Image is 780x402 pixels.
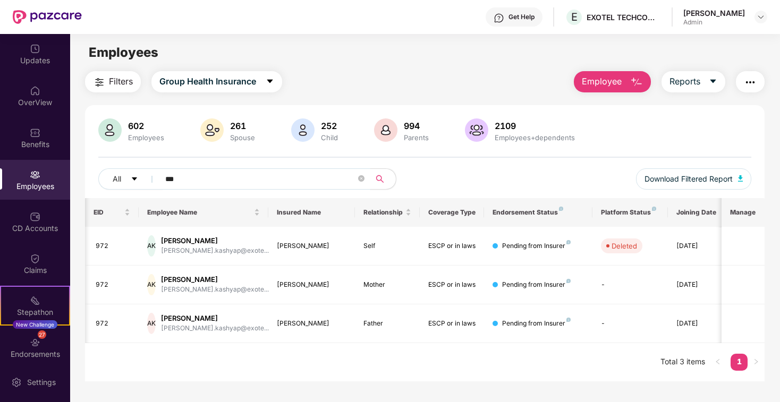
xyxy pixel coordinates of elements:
img: svg+xml;base64,PHN2ZyB4bWxucz0iaHR0cDovL3d3dy53My5vcmcvMjAwMC9zdmciIHdpZHRoPSIyNCIgaGVpZ2h0PSIyNC... [744,76,757,89]
span: All [113,173,121,185]
img: svg+xml;base64,PHN2ZyBpZD0iRW1wbG95ZWVzIiB4bWxucz0iaHR0cDovL3d3dy53My5vcmcvMjAwMC9zdmciIHdpZHRoPS... [30,169,40,180]
img: svg+xml;base64,PHN2ZyB4bWxucz0iaHR0cDovL3d3dy53My5vcmcvMjAwMC9zdmciIHdpZHRoPSI4IiBoZWlnaHQ9IjgiIH... [559,207,563,211]
img: svg+xml;base64,PHN2ZyB4bWxucz0iaHR0cDovL3d3dy53My5vcmcvMjAwMC9zdmciIHdpZHRoPSI4IiBoZWlnaHQ9IjgiIH... [566,318,571,322]
div: [PERSON_NAME] [683,8,745,18]
div: AK [147,274,156,295]
span: Download Filtered Report [645,173,733,185]
span: left [715,358,721,365]
div: Deleted [612,241,637,251]
button: left [709,354,726,371]
div: Platform Status [601,208,659,217]
div: Parents [402,133,431,142]
span: caret-down [266,77,274,87]
div: [PERSON_NAME].kashyap@exote... [161,285,269,295]
span: Employee [582,75,622,88]
button: right [748,354,765,371]
div: 972 [96,241,131,251]
span: close-circle [358,174,364,184]
img: svg+xml;base64,PHN2ZyBpZD0iQmVuZWZpdHMiIHhtbG5zPSJodHRwOi8vd3d3LnczLm9yZy8yMDAwL3N2ZyIgd2lkdGg9Ij... [30,127,40,138]
img: svg+xml;base64,PHN2ZyB4bWxucz0iaHR0cDovL3d3dy53My5vcmcvMjAwMC9zdmciIHdpZHRoPSI4IiBoZWlnaHQ9IjgiIH... [566,240,571,244]
span: Employee Name [147,208,252,217]
div: [PERSON_NAME] [277,241,346,251]
div: 261 [228,121,257,131]
div: ESCP or in laws [428,241,476,251]
span: caret-down [709,77,717,87]
div: Get Help [508,13,535,21]
th: Coverage Type [420,198,485,227]
img: svg+xml;base64,PHN2ZyB4bWxucz0iaHR0cDovL3d3dy53My5vcmcvMjAwMC9zdmciIHdpZHRoPSI4IiBoZWlnaHQ9IjgiIH... [652,207,656,211]
td: - [592,304,668,343]
button: Reportscaret-down [662,71,725,92]
div: [PERSON_NAME].kashyap@exote... [161,323,269,333]
img: New Pazcare Logo [13,10,82,24]
img: svg+xml;base64,PHN2ZyBpZD0iSGVscC0zMngzMiIgeG1sbnM9Imh0dHA6Ly93d3cudzMub3JnLzIwMDAvc3ZnIiB3aWR0aD... [494,13,504,23]
button: search [370,168,396,190]
img: svg+xml;base64,PHN2ZyB4bWxucz0iaHR0cDovL3d3dy53My5vcmcvMjAwMC9zdmciIHdpZHRoPSIyMSIgaGVpZ2h0PSIyMC... [30,295,40,306]
img: svg+xml;base64,PHN2ZyBpZD0iRHJvcGRvd24tMzJ4MzIiIHhtbG5zPSJodHRwOi8vd3d3LnczLm9yZy8yMDAwL3N2ZyIgd2... [757,13,765,21]
li: 1 [731,354,748,371]
span: Filters [109,75,133,88]
button: Download Filtered Report [636,168,752,190]
th: EID [85,198,139,227]
span: Reports [669,75,700,88]
span: Group Health Insurance [159,75,256,88]
li: Next Page [748,354,765,371]
div: Father [363,319,411,329]
div: Self [363,241,411,251]
div: Employees [126,133,166,142]
img: svg+xml;base64,PHN2ZyBpZD0iVXBkYXRlZCIgeG1sbnM9Imh0dHA6Ly93d3cudzMub3JnLzIwMDAvc3ZnIiB3aWR0aD0iMj... [30,44,40,54]
div: 602 [126,121,166,131]
div: [DATE] [676,319,724,329]
div: Settings [24,377,59,388]
div: [PERSON_NAME] [277,319,346,329]
th: Joining Date [668,198,733,227]
img: svg+xml;base64,PHN2ZyBpZD0iU2V0dGluZy0yMHgyMCIgeG1sbnM9Imh0dHA6Ly93d3cudzMub3JnLzIwMDAvc3ZnIiB3aW... [11,377,22,388]
div: AK [147,313,156,334]
div: 27 [38,330,46,339]
img: svg+xml;base64,PHN2ZyB4bWxucz0iaHR0cDovL3d3dy53My5vcmcvMjAwMC9zdmciIHhtbG5zOnhsaW5rPSJodHRwOi8vd3... [630,76,643,89]
img: svg+xml;base64,PHN2ZyB4bWxucz0iaHR0cDovL3d3dy53My5vcmcvMjAwMC9zdmciIHhtbG5zOnhsaW5rPSJodHRwOi8vd3... [98,118,122,142]
div: Admin [683,18,745,27]
div: New Challenge [13,320,57,329]
img: svg+xml;base64,PHN2ZyB4bWxucz0iaHR0cDovL3d3dy53My5vcmcvMjAwMC9zdmciIHdpZHRoPSIyNCIgaGVpZ2h0PSIyNC... [93,76,106,89]
span: right [753,358,759,365]
img: svg+xml;base64,PHN2ZyB4bWxucz0iaHR0cDovL3d3dy53My5vcmcvMjAwMC9zdmciIHhtbG5zOnhsaW5rPSJodHRwOi8vd3... [374,118,397,142]
button: Allcaret-down [98,168,163,190]
div: 2109 [493,121,577,131]
div: EXOTEL TECHCOM PRIVATE LIMITED [587,12,661,22]
span: Relationship [363,208,403,217]
td: - [592,266,668,304]
div: Pending from Insurer [502,241,571,251]
th: Manage [722,198,765,227]
span: close-circle [358,175,364,182]
div: [PERSON_NAME] [161,236,269,246]
span: search [370,175,391,183]
div: Spouse [228,133,257,142]
li: Total 3 items [660,354,705,371]
span: caret-down [131,175,138,184]
button: Employee [574,71,651,92]
img: svg+xml;base64,PHN2ZyB4bWxucz0iaHR0cDovL3d3dy53My5vcmcvMjAwMC9zdmciIHhtbG5zOnhsaW5rPSJodHRwOi8vd3... [291,118,315,142]
img: svg+xml;base64,PHN2ZyBpZD0iQ2xhaW0iIHhtbG5zPSJodHRwOi8vd3d3LnczLm9yZy8yMDAwL3N2ZyIgd2lkdGg9IjIwIi... [30,253,40,264]
div: [DATE] [676,280,724,290]
th: Insured Name [268,198,355,227]
span: E [571,11,578,23]
div: AK [147,235,156,256]
img: svg+xml;base64,PHN2ZyB4bWxucz0iaHR0cDovL3d3dy53My5vcmcvMjAwMC9zdmciIHhtbG5zOnhsaW5rPSJodHRwOi8vd3... [465,118,488,142]
div: Endorsement Status [493,208,583,217]
div: ESCP or in laws [428,319,476,329]
div: Mother [363,280,411,290]
img: svg+xml;base64,PHN2ZyBpZD0iQ0RfQWNjb3VudHMiIGRhdGEtbmFtZT0iQ0QgQWNjb3VudHMiIHhtbG5zPSJodHRwOi8vd3... [30,211,40,222]
div: 972 [96,280,131,290]
div: [PERSON_NAME].kashyap@exote... [161,246,269,256]
th: Relationship [355,198,420,227]
button: Group Health Insurancecaret-down [151,71,282,92]
span: Employees [89,45,158,60]
span: EID [94,208,123,217]
div: 972 [96,319,131,329]
a: 1 [731,354,748,370]
img: svg+xml;base64,PHN2ZyB4bWxucz0iaHR0cDovL3d3dy53My5vcmcvMjAwMC9zdmciIHhtbG5zOnhsaW5rPSJodHRwOi8vd3... [200,118,224,142]
img: svg+xml;base64,PHN2ZyB4bWxucz0iaHR0cDovL3d3dy53My5vcmcvMjAwMC9zdmciIHhtbG5zOnhsaW5rPSJodHRwOi8vd3... [738,175,743,182]
img: svg+xml;base64,PHN2ZyB4bWxucz0iaHR0cDovL3d3dy53My5vcmcvMjAwMC9zdmciIHdpZHRoPSI4IiBoZWlnaHQ9IjgiIH... [566,279,571,283]
div: 994 [402,121,431,131]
